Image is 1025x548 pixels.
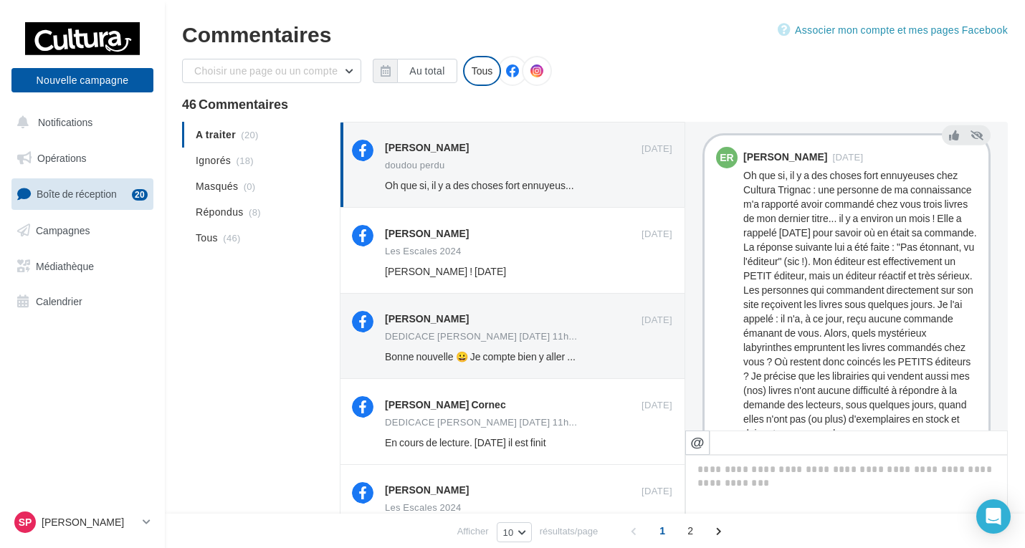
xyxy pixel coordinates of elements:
span: DEDICACE [PERSON_NAME] [DATE] 11h... [385,332,577,341]
div: Open Intercom Messenger [976,499,1011,534]
button: Au total [373,59,457,83]
span: [PERSON_NAME] ! [DATE] [385,265,506,277]
div: 20 [132,189,148,201]
div: doudou perdu [385,160,445,170]
span: [DATE] [642,399,672,412]
span: Opérations [37,152,86,164]
button: Notifications [9,107,151,138]
span: Répondus [196,205,244,219]
a: Opérations [9,143,156,173]
button: Nouvelle campagne [11,68,153,92]
div: Les Escales 2024 [385,503,462,512]
span: [DATE] [642,228,672,241]
div: Tous [463,56,502,86]
span: Sp [19,515,32,529]
span: (46) [223,232,240,244]
span: DEDICACE [PERSON_NAME] [DATE] 11h... [385,418,577,427]
span: [DATE] [642,143,672,155]
span: Notifications [38,116,92,128]
span: 10 [503,527,514,538]
div: [PERSON_NAME] [385,226,469,241]
span: Tous [196,231,218,245]
span: Boîte de réception [37,188,117,200]
div: [PERSON_NAME] [385,140,469,155]
span: (0) [244,181,256,192]
div: [PERSON_NAME] [385,483,469,497]
a: Associer mon compte et mes pages Facebook [778,21,1008,39]
a: Calendrier [9,287,156,317]
a: Boîte de réception20 [9,178,156,209]
span: Bonne nouvelle 😀 Je compte bien y aller 😍 [385,350,579,362]
span: Médiathèque [36,259,94,271]
span: [DATE] [832,153,863,162]
span: Choisir une page ou un compte [194,64,338,77]
span: Ignorés [196,153,231,168]
div: [PERSON_NAME] [743,152,827,162]
span: (8) [249,206,261,218]
div: Oh que si, il y a des choses fort ennuyeuses chez Cultura Trignac : une personne de ma connaissan... [743,168,977,441]
span: (18) [237,155,254,166]
span: résultats/page [540,524,599,538]
button: @ [685,431,710,455]
a: Médiathèque [9,251,156,282]
p: [PERSON_NAME] [42,515,137,529]
div: Les Escales 2024 [385,246,462,256]
span: [DATE] [642,485,672,498]
span: 2 [679,519,702,542]
div: 46 Commentaires [182,97,1008,110]
button: 10 [497,522,532,542]
span: 1 [651,519,674,542]
span: Calendrier [36,295,82,307]
span: Campagnes [36,224,90,236]
button: Au total [397,59,457,83]
a: Sp [PERSON_NAME] [11,509,153,536]
span: Masqués [196,179,238,193]
div: [PERSON_NAME] [385,312,469,326]
button: Choisir une page ou un compte [182,59,361,83]
a: Campagnes [9,216,156,246]
span: En cours de lecture. [DATE] il est finit [385,436,546,448]
div: [PERSON_NAME] Cornec [385,398,506,412]
span: ER [720,150,733,165]
span: Afficher [457,524,489,538]
span: [DATE] [642,314,672,327]
div: Commentaires [182,23,1008,44]
i: @ [690,436,705,448]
